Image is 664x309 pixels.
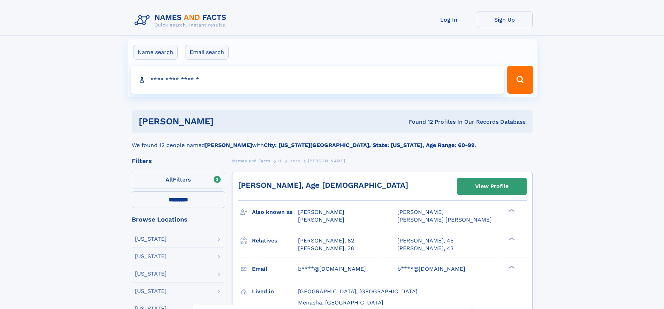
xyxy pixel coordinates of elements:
h3: Also known as [252,206,298,218]
a: Horn [289,156,300,165]
span: [GEOGRAPHIC_DATA], [GEOGRAPHIC_DATA] [298,288,418,295]
label: Filters [132,172,225,188]
a: H [278,156,282,165]
span: All [166,176,173,183]
div: View Profile [475,178,509,194]
h1: [PERSON_NAME] [139,117,311,126]
input: search input [131,66,504,94]
h3: Relatives [252,235,298,247]
a: Sign Up [477,11,533,28]
a: Names and Facts [232,156,270,165]
span: [PERSON_NAME] [397,209,444,215]
h3: Lived in [252,286,298,298]
div: ❯ [507,265,515,269]
span: [PERSON_NAME] [298,216,344,223]
label: Name search [133,45,178,60]
div: [US_STATE] [135,254,167,259]
div: [US_STATE] [135,236,167,242]
a: [PERSON_NAME], 43 [397,245,453,252]
a: [PERSON_NAME], Age [DEMOGRAPHIC_DATA] [238,181,408,190]
a: View Profile [457,178,526,195]
span: H [278,159,282,163]
button: Search Button [507,66,533,94]
a: [PERSON_NAME], 38 [298,245,354,252]
span: [PERSON_NAME] [308,159,345,163]
div: ❯ [507,237,515,241]
span: Horn [289,159,300,163]
a: [PERSON_NAME], 45 [397,237,453,245]
span: [PERSON_NAME] [298,209,344,215]
b: [PERSON_NAME] [205,142,252,148]
label: Email search [185,45,229,60]
div: ❯ [507,208,515,213]
div: [US_STATE] [135,271,167,277]
a: Log In [421,11,477,28]
span: Menasha, [GEOGRAPHIC_DATA] [298,299,383,306]
b: City: [US_STATE][GEOGRAPHIC_DATA], State: [US_STATE], Age Range: 60-99 [264,142,475,148]
div: [US_STATE] [135,288,167,294]
span: [PERSON_NAME] [PERSON_NAME] [397,216,492,223]
div: Browse Locations [132,216,225,223]
div: Found 12 Profiles In Our Records Database [311,118,526,126]
a: [PERSON_NAME], 82 [298,237,354,245]
div: We found 12 people named with . [132,133,533,149]
h3: Email [252,263,298,275]
img: Logo Names and Facts [132,11,232,30]
div: Filters [132,158,225,164]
